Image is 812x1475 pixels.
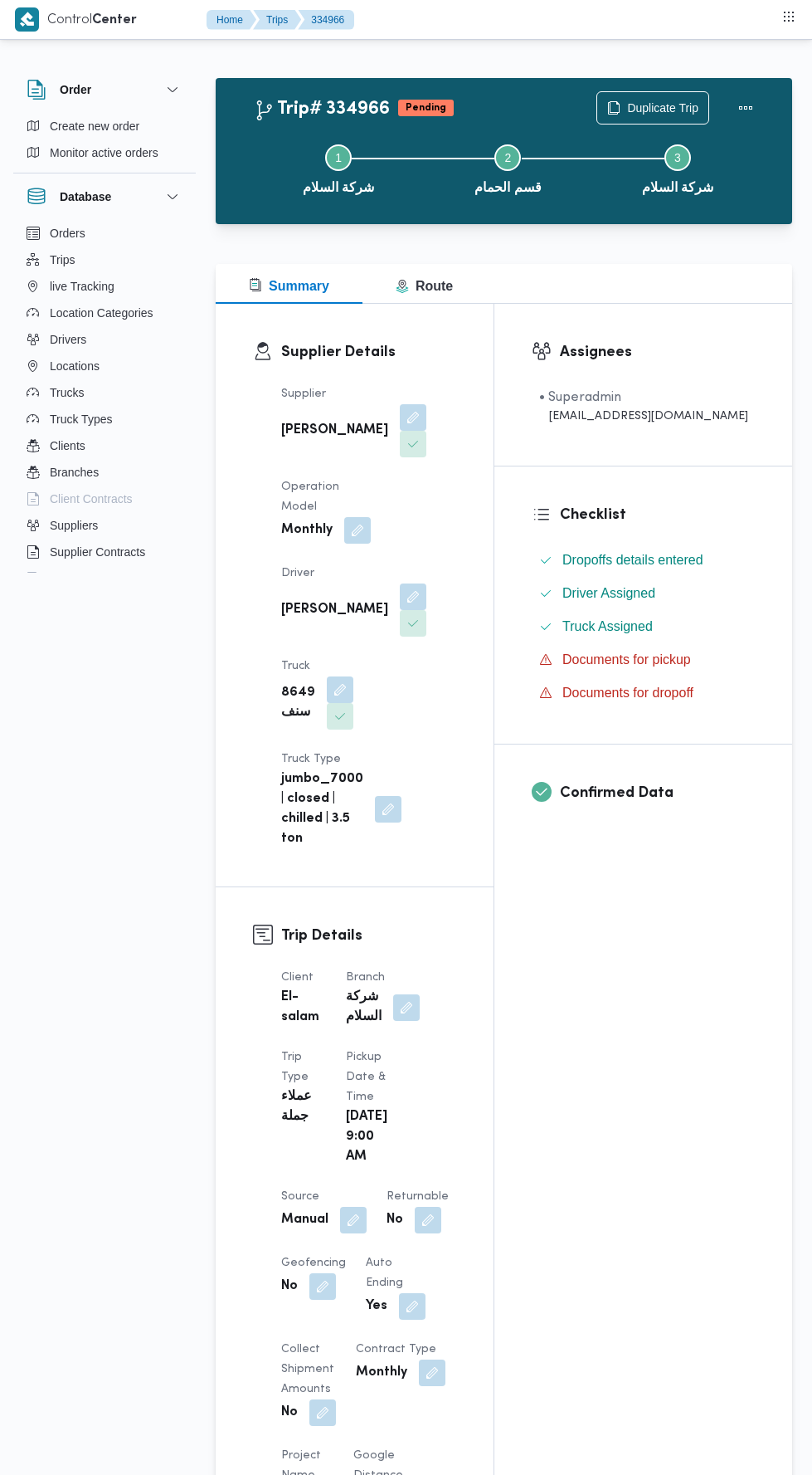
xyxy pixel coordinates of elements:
button: Drivers [20,326,189,353]
span: Contract Type [356,1344,436,1355]
button: Documents for pickup [532,647,755,673]
b: [PERSON_NAME] [281,421,388,441]
div: Order [13,113,196,173]
h3: Confirmed Data [560,782,755,804]
b: Manual [281,1210,328,1230]
button: Truck Types [20,406,189,432]
span: Branches [50,462,99,482]
button: قسم الحمام [423,125,592,211]
button: live Tracking [20,273,189,300]
b: عملاء جملة [281,1087,323,1127]
span: Trucks [50,383,84,403]
h3: Supplier Details [281,341,456,364]
h3: Assignees [560,341,755,364]
span: Branch [346,972,385,983]
h3: Checklist [560,504,755,526]
button: Order [27,80,182,100]
span: Monitor active orders [50,143,158,163]
span: Truck [281,661,310,672]
span: Client Contracts [50,489,133,509]
button: Clients [20,432,189,459]
span: Documents for dropoff [562,686,693,700]
span: Driver Assigned [562,586,655,600]
button: Documents for dropoff [532,680,755,706]
button: Home [207,10,256,30]
button: Trucks [20,379,189,406]
span: Truck Type [281,754,341,764]
button: Actions [729,91,762,125]
button: Driver Assigned [532,580,755,607]
div: [EMAIL_ADDRESS][DOMAIN_NAME] [539,408,748,425]
span: Trips [50,250,75,270]
span: • Superadmin mostafa.elrouby@illa.com.eg [539,388,748,425]
span: Documents for pickup [562,652,691,667]
b: No [281,1403,298,1423]
button: Database [27,187,182,207]
b: شركة السلام [346,988,382,1028]
span: Dropoffs details entered [562,550,703,570]
button: Client Contracts [20,486,189,512]
span: 1 [335,151,342,164]
span: Source [281,1191,319,1202]
h3: Database [60,187,111,207]
button: Dropoffs details entered [532,547,755,574]
span: Driver [281,568,314,579]
h3: Trip Details [281,925,456,947]
span: شركة السلام [303,178,374,198]
span: Truck Types [50,409,112,429]
span: Collect Shipment Amounts [281,1344,334,1394]
b: Pending [406,103,446,113]
span: live Tracking [50,276,114,296]
b: No [387,1210,403,1230]
span: Auto Ending [366,1258,403,1288]
span: Pickup date & time [346,1052,386,1102]
button: Location Categories [20,300,189,326]
b: Monthly [281,520,333,540]
span: 2 [505,151,512,164]
button: 334966 [298,10,354,30]
span: Geofencing [281,1258,346,1268]
span: Returnable [387,1191,449,1202]
button: شركة السلام [254,125,423,211]
button: Create new order [20,113,189,139]
button: Monitor active orders [20,139,189,166]
b: Center [92,14,137,27]
b: [DATE] 9:00 AM [346,1107,387,1167]
span: Create new order [50,116,139,136]
span: Suppliers [50,515,98,535]
button: Branches [20,459,189,486]
button: شركة السلام [593,125,762,211]
span: Operation Model [281,481,339,512]
span: Documents for pickup [562,650,691,670]
span: Location Categories [50,303,153,323]
span: Duplicate Trip [627,98,698,118]
b: 8649 سنف [281,683,315,723]
span: Devices [50,569,91,589]
span: Clients [50,436,85,456]
button: Truck Assigned [532,613,755,640]
span: Documents for dropoff [562,683,693,703]
span: شركة السلام [642,178,713,198]
span: 3 [674,151,681,164]
span: Driver Assigned [562,584,655,603]
button: Trips [253,10,301,30]
span: Drivers [50,330,86,349]
button: Locations [20,353,189,379]
div: • Superadmin [539,388,748,408]
b: jumbo_7000 | closed | chilled | 3.5 ton [281,769,363,849]
span: Truck Assigned [562,617,653,637]
span: قسم الحمام [474,178,541,198]
span: Route [396,279,453,293]
h3: Order [60,80,91,100]
span: Pending [398,100,454,116]
button: Supplier Contracts [20,539,189,565]
b: El-salam [281,988,323,1028]
span: Client [281,972,314,983]
b: [PERSON_NAME] [281,600,388,620]
span: Truck Assigned [562,619,653,633]
h2: Trip# 334966 [254,99,390,120]
img: X8yXhbKr1z7QwAAAABJRU5ErkJggg== [15,7,39,32]
span: Dropoffs details entered [562,553,703,567]
button: Devices [20,565,189,592]
span: Orders [50,223,85,243]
